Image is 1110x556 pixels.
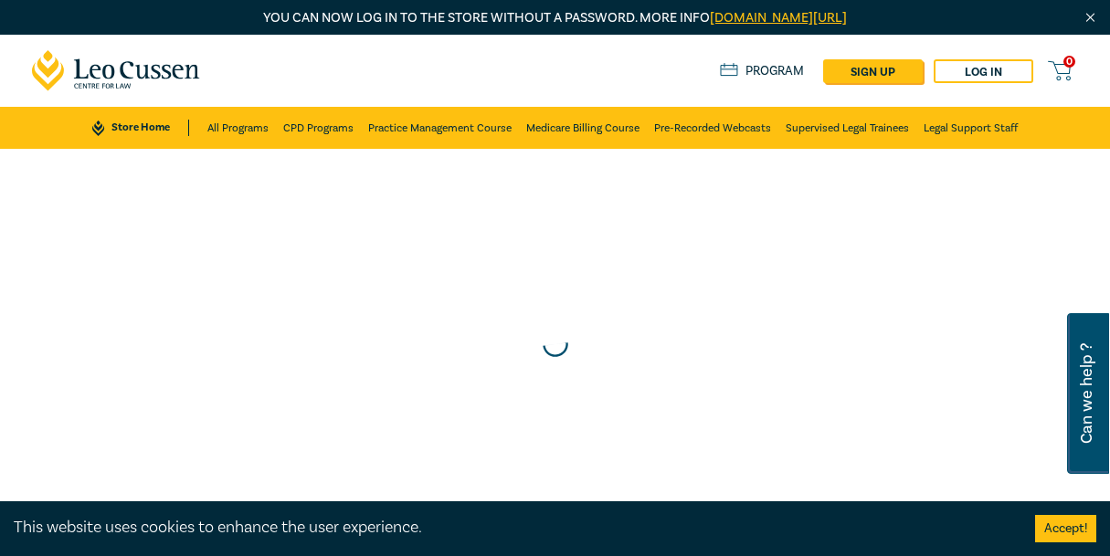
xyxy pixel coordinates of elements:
[1083,10,1098,26] img: Close
[1035,515,1096,542] button: Accept cookies
[283,107,354,149] a: CPD Programs
[1078,324,1095,463] span: Can we help ?
[924,107,1018,149] a: Legal Support Staff
[92,120,188,136] a: Store Home
[1063,56,1075,68] span: 0
[710,9,847,26] a: [DOMAIN_NAME][URL]
[207,107,269,149] a: All Programs
[823,59,923,83] a: sign up
[786,107,909,149] a: Supervised Legal Trainees
[526,107,640,149] a: Medicare Billing Course
[654,107,771,149] a: Pre-Recorded Webcasts
[934,59,1033,83] a: Log in
[32,8,1079,28] p: You can now log in to the store without a password. More info
[368,107,512,149] a: Practice Management Course
[720,63,805,79] a: Program
[14,516,1008,540] div: This website uses cookies to enhance the user experience.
